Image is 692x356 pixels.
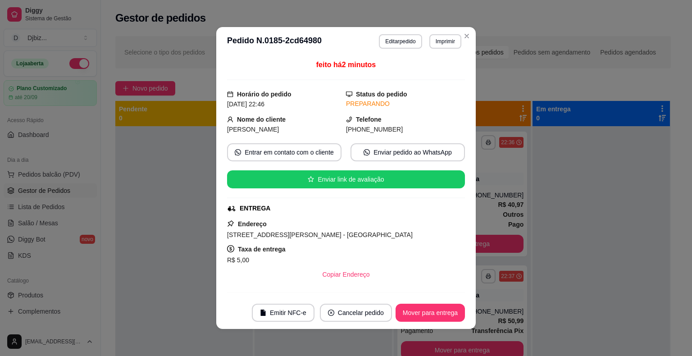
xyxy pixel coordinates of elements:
span: whats-app [235,149,241,155]
button: fileEmitir NFC-e [252,304,314,322]
span: pushpin [227,220,234,227]
button: Imprimir [429,34,461,49]
button: Copiar Endereço [315,265,377,283]
span: user [227,116,233,123]
span: whats-app [364,149,370,155]
span: file [260,310,266,316]
span: R$ 5,00 [227,256,249,264]
strong: Status do pedido [356,91,407,98]
div: ENTREGA [240,204,270,213]
span: close-circle [328,310,334,316]
button: Mover para entrega [396,304,465,322]
strong: Telefone [356,116,382,123]
span: feito há 2 minutos [316,61,376,68]
button: whats-appEnviar pedido ao WhatsApp [351,143,465,161]
span: star [308,176,314,183]
span: phone [346,116,352,123]
button: Editarpedido [379,34,422,49]
span: calendar [227,91,233,97]
strong: Taxa de entrega [238,246,286,253]
span: dollar [227,245,234,252]
span: [PHONE_NUMBER] [346,126,403,133]
button: close-circleCancelar pedido [320,304,392,322]
button: whats-appEntrar em contato com o cliente [227,143,341,161]
span: [STREET_ADDRESS][PERSON_NAME] - [GEOGRAPHIC_DATA] [227,231,413,238]
h3: Pedido N. 0185-2cd64980 [227,34,322,49]
button: Close [460,29,474,43]
span: desktop [346,91,352,97]
strong: Horário do pedido [237,91,291,98]
strong: Endereço [238,220,267,228]
button: starEnviar link de avaliação [227,170,465,188]
span: [PERSON_NAME] [227,126,279,133]
div: PREPARANDO [346,99,465,109]
span: [DATE] 22:46 [227,100,264,108]
strong: Nome do cliente [237,116,286,123]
